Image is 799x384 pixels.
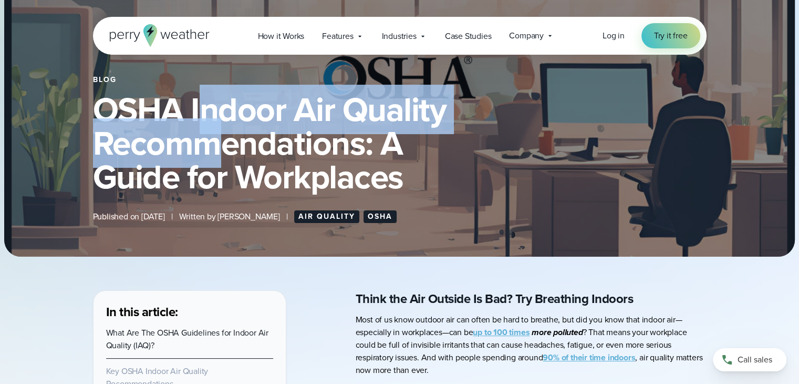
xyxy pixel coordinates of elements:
[106,304,273,320] h3: In this article:
[603,29,625,42] a: Log in
[445,30,492,43] span: Case Studies
[294,210,359,223] a: Air Quality
[509,29,544,42] span: Company
[713,348,786,371] a: Call sales
[641,23,700,48] a: Try it free
[93,93,707,194] h1: OSHA Indoor Air Quality Recommendations: A Guide for Workplaces
[93,210,165,223] span: Published on [DATE]
[543,351,635,363] a: 90% of their time indoors
[106,327,268,351] a: What Are The OSHA Guidelines for Indoor Air Quality (IAQ)?
[322,30,353,43] span: Features
[364,210,397,223] a: OSHA
[654,29,688,42] span: Try it free
[382,30,417,43] span: Industries
[356,289,634,308] strong: Think the Air Outside Is Bad? Try Breathing Indoors
[436,25,501,47] a: Case Studies
[532,326,583,338] strong: more polluted
[93,76,707,84] div: Blog
[249,25,314,47] a: How it Works
[179,210,280,223] span: Written by [PERSON_NAME]
[286,210,288,223] span: |
[171,210,173,223] span: |
[473,326,530,338] a: up to 100 times
[258,30,305,43] span: How it Works
[738,353,772,366] span: Call sales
